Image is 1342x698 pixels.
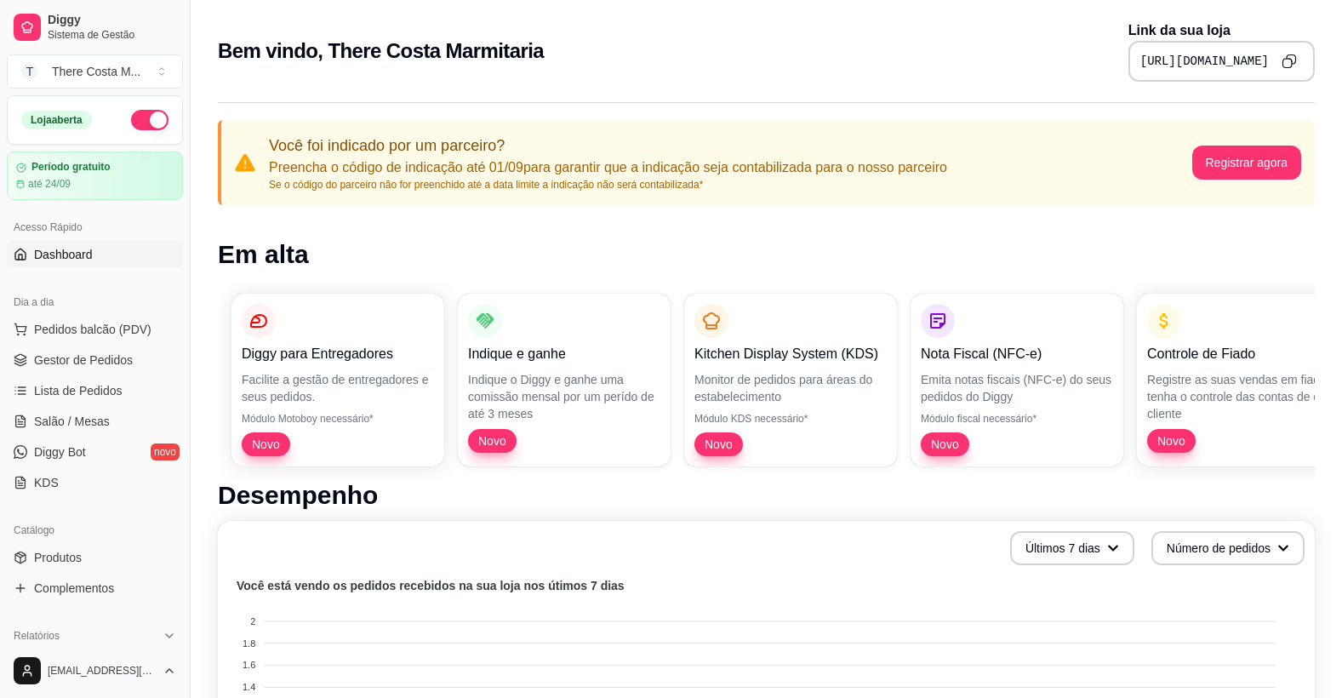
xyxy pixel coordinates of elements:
p: Kitchen Display System (KDS) [694,344,887,364]
p: Módulo Motoboy necessário* [242,412,434,426]
text: Você está vendo os pedidos recebidos na sua loja nos útimos 7 dias [237,579,625,592]
span: Novo [1151,432,1192,449]
p: Indique o Diggy e ganhe uma comissão mensal por um perído de até 3 meses [468,371,660,422]
span: Novo [245,436,287,453]
button: Últimos 7 dias [1010,531,1134,565]
a: Período gratuitoaté 24/09 [7,152,183,200]
p: Preencha o código de indicação até 01/09 para garantir que a indicação seja contabilizada para o ... [269,157,947,178]
tspan: 2 [250,616,255,626]
a: KDS [7,469,183,496]
span: Pedidos balcão (PDV) [34,321,151,338]
a: Diggy Botnovo [7,438,183,466]
button: Pedidos balcão (PDV) [7,316,183,343]
a: Salão / Mesas [7,408,183,435]
span: Novo [698,436,740,453]
span: Diggy Bot [34,443,86,461]
div: Acesso Rápido [7,214,183,241]
p: Módulo fiscal necessário* [921,412,1113,426]
a: DiggySistema de Gestão [7,7,183,48]
pre: [URL][DOMAIN_NAME] [1140,53,1269,70]
p: Facilite a gestão de entregadores e seus pedidos. [242,371,434,405]
div: Dia a dia [7,289,183,316]
div: Catálogo [7,517,183,544]
span: T [21,63,38,80]
span: Novo [924,436,966,453]
tspan: 1.6 [243,660,255,670]
p: Controle de Fiado [1147,344,1339,364]
p: Indique e ganhe [468,344,660,364]
button: Registrar agora [1192,146,1302,180]
p: Link da sua loja [1128,20,1315,41]
span: KDS [34,474,59,491]
button: [EMAIL_ADDRESS][DOMAIN_NAME] [7,650,183,691]
p: Emita notas fiscais (NFC-e) do seus pedidos do Diggy [921,371,1113,405]
span: Novo [471,432,513,449]
span: Lista de Pedidos [34,382,123,399]
div: There Costa M ... [52,63,140,80]
button: Número de pedidos [1151,531,1305,565]
span: Diggy [48,13,176,28]
p: Você foi indicado por um parceiro? [269,134,947,157]
p: Módulo KDS necessário* [694,412,887,426]
span: Gestor de Pedidos [34,352,133,369]
span: Produtos [34,549,82,566]
span: Sistema de Gestão [48,28,176,42]
h2: Bem vindo, There Costa Marmitaria [218,37,544,65]
span: Dashboard [34,246,93,263]
p: Registre as suas vendas em fiado e tenha o controle das contas de cada cliente [1147,371,1339,422]
p: Monitor de pedidos para áreas do estabelecimento [694,371,887,405]
h1: Em alta [218,239,1315,270]
article: Período gratuito [31,161,111,174]
a: Produtos [7,544,183,571]
span: Complementos [34,580,114,597]
button: Select a team [7,54,183,89]
div: Loja aberta [21,111,92,129]
h1: Desempenho [218,480,1315,511]
span: Salão / Mesas [34,413,110,430]
button: Nota Fiscal (NFC-e)Emita notas fiscais (NFC-e) do seus pedidos do DiggyMódulo fiscal necessário*Novo [911,294,1123,466]
button: Kitchen Display System (KDS)Monitor de pedidos para áreas do estabelecimentoMódulo KDS necessário... [684,294,897,466]
p: Diggy para Entregadores [242,344,434,364]
article: até 24/09 [28,177,71,191]
a: Complementos [7,575,183,602]
span: Relatórios [14,629,60,643]
p: Se o código do parceiro não for preenchido até a data limite a indicação não será contabilizada* [269,178,947,192]
tspan: 1.4 [243,682,255,692]
tspan: 1.8 [243,638,255,649]
span: [EMAIL_ADDRESS][DOMAIN_NAME] [48,664,156,678]
button: Diggy para EntregadoresFacilite a gestão de entregadores e seus pedidos.Módulo Motoboy necessário... [231,294,444,466]
button: Indique e ganheIndique o Diggy e ganhe uma comissão mensal por um perído de até 3 mesesNovo [458,294,671,466]
a: Gestor de Pedidos [7,346,183,374]
button: Copy to clipboard [1276,48,1303,75]
a: Lista de Pedidos [7,377,183,404]
p: Nota Fiscal (NFC-e) [921,344,1113,364]
a: Dashboard [7,241,183,268]
button: Alterar Status [131,110,168,130]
